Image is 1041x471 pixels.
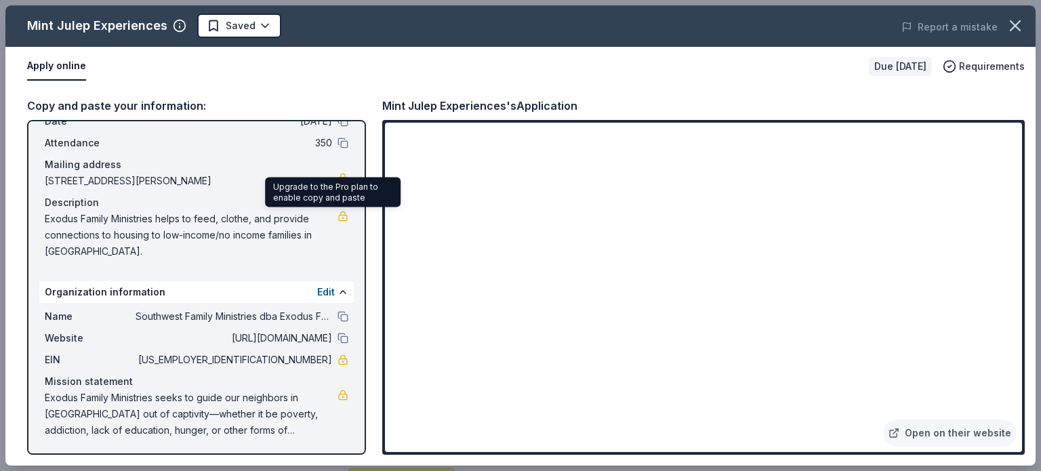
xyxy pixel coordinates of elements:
[136,135,332,151] span: 350
[136,113,332,129] span: [DATE]
[45,308,136,325] span: Name
[959,58,1025,75] span: Requirements
[45,157,348,173] div: Mailing address
[45,173,338,189] span: [STREET_ADDRESS][PERSON_NAME]
[197,14,281,38] button: Saved
[901,19,998,35] button: Report a mistake
[45,352,136,368] span: EIN
[45,135,136,151] span: Attendance
[226,18,256,34] span: Saved
[382,97,577,115] div: Mint Julep Experiences's Application
[943,58,1025,75] button: Requirements
[136,352,332,368] span: [US_EMPLOYER_IDENTIFICATION_NUMBER]
[265,178,401,207] div: Upgrade to the Pro plan to enable copy and paste
[883,419,1017,447] a: Open on their website
[45,330,136,346] span: Website
[45,211,338,260] span: Exodus Family Ministries helps to feed, clothe, and provide connections to housing to low-income/...
[27,52,86,81] button: Apply online
[45,194,348,211] div: Description
[136,330,332,346] span: [URL][DOMAIN_NAME]
[136,308,332,325] span: Southwest Family Ministries dba Exodus Family Ministries
[45,373,348,390] div: Mission statement
[39,281,354,303] div: Organization information
[27,97,366,115] div: Copy and paste your information:
[45,113,136,129] span: Date
[27,15,167,37] div: Mint Julep Experiences
[869,57,932,76] div: Due [DATE]
[45,390,338,438] span: Exodus Family Ministries seeks to guide our neighbors in [GEOGRAPHIC_DATA] out of captivity—wheth...
[317,284,335,300] button: Edit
